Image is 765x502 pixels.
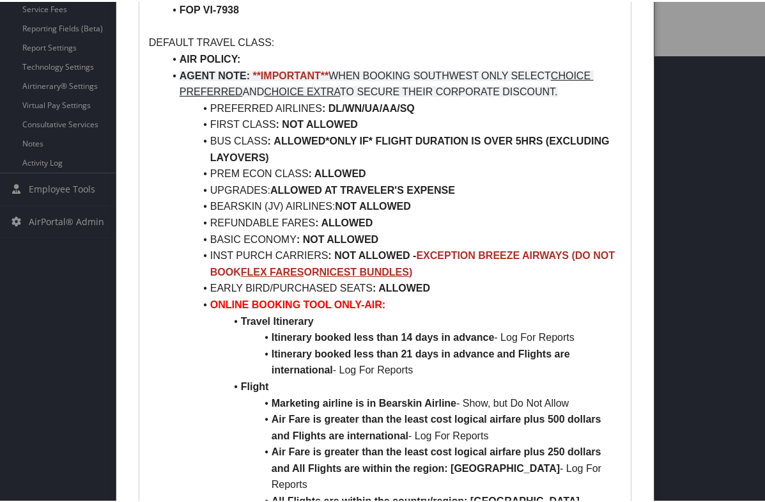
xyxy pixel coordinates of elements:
[164,196,622,213] li: BEARSKIN (JV) AIRLINES:
[241,314,314,325] strong: Travel Itinerary
[274,134,325,145] strong: ALLOWED
[164,213,622,230] li: REFUNDABLE FARES
[270,183,455,194] strong: ALLOWED AT TRAVELER'S EXPENSE
[210,134,612,161] strong: *ONLY IF* FLIGHT DURATION IS OVER 5HRS (EXCLUDING LAYOVERS)
[164,344,622,377] li: - Log For Reports
[164,393,622,410] li: - Show, but Do Not Allow
[328,68,551,79] span: WHEN BOOKING SOUTHWEST ONLY SELECT
[297,232,378,243] strong: : NOT ALLOWED
[315,216,373,226] strong: : ALLOWED
[272,347,573,374] strong: Itinerary booked less than 21 days in advance and Flights are international
[164,180,622,197] li: UPGRADES:
[242,84,264,95] span: AND
[340,84,557,95] span: TO SECURE THEIR CORPORATE DISCOUNT.
[164,230,622,246] li: BASIC ECONOMY
[164,246,622,278] li: INST PURCH CARRIERS
[164,164,622,180] li: PREM ECON CLASS
[180,3,239,13] strong: FOP VI-7938
[268,134,271,145] strong: :
[328,248,416,259] strong: : NOT ALLOWED -
[210,297,385,308] strong: ONLINE BOOKING TOOL ONLY-AIR:
[164,131,622,164] li: BUS CLASS
[241,379,269,390] strong: Flight
[309,166,366,177] strong: : ALLOWED
[164,409,622,442] li: - Log For Reports
[272,412,604,439] strong: Air Fare is greater than the least cost logical airfare plus 500 dollars and Flights are internat...
[276,117,358,128] strong: : NOT ALLOWED
[264,84,340,95] u: CHOICE EXTRA
[272,444,604,472] strong: Air Fare is greater than the least cost logical airfare plus 250 dollars and All Flights are with...
[210,248,618,276] strong: EXCEPTION BREEZE AIRWAYS (DO NOT BOOK OR )
[164,98,622,115] li: PREFERRED AIRLINES
[373,281,430,292] strong: : ALLOWED
[164,278,622,295] li: EARLY BIRD/PURCHASED SEATS
[322,101,415,112] strong: : DL/WN/UA/AA/SQ
[164,114,622,131] li: FIRST CLASS
[180,52,241,63] strong: AIR POLICY:
[180,68,250,79] strong: AGENT NOTE:
[149,33,622,49] p: DEFAULT TRAVEL CLASS:
[335,199,411,210] strong: NOT ALLOWED
[319,265,408,276] u: NICEST BUNDLES
[241,265,304,276] u: FLEX FARES
[272,396,456,407] strong: Marketing airline is in Bearskin Airline
[164,327,622,344] li: - Log For Reports
[164,442,622,491] li: - Log For Reports
[272,330,495,341] strong: Itinerary booked less than 14 days in advance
